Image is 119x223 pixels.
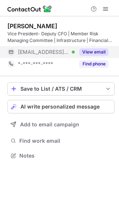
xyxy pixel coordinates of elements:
button: AI write personalized message [7,100,115,113]
button: Reveal Button [79,48,109,56]
span: Add to email campaign [20,122,79,127]
div: Save to List / ATS / CRM [20,86,102,92]
span: Find work email [19,138,112,144]
button: Notes [7,151,115,161]
img: ContactOut v5.3.10 [7,4,52,13]
div: [PERSON_NAME] [7,22,57,30]
span: [EMAIL_ADDRESS][DOMAIN_NAME] [18,49,69,55]
button: Add to email campaign [7,118,115,131]
button: Reveal Button [79,60,109,68]
span: AI write personalized message [20,104,100,110]
button: Find work email [7,136,115,146]
span: Notes [19,152,112,159]
div: Vice President- Deputy CFO | Member Risk Managing Committee | Infrastructure | Financial Accounti... [7,30,115,44]
button: save-profile-one-click [7,82,115,96]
